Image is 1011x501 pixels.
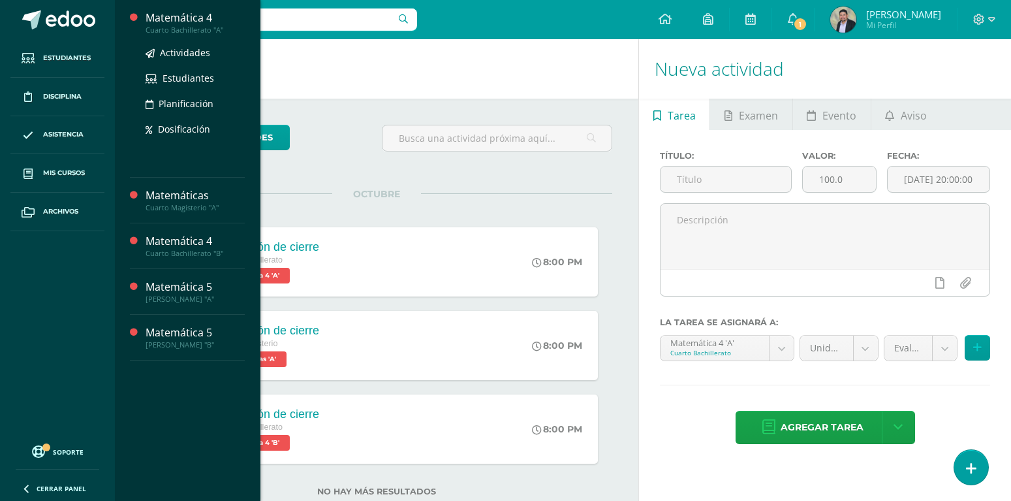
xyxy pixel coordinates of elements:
[141,487,612,496] label: No hay más resultados
[146,234,245,258] a: Matemática 4Cuarto Bachillerato "B"
[146,340,245,349] div: [PERSON_NAME] "B"
[146,203,245,212] div: Cuarto Magisterio "A"
[888,167,989,192] input: Fecha de entrega
[131,39,623,99] h1: Actividades
[37,484,86,493] span: Cerrar panel
[213,240,319,254] div: Evaluación de cierre
[822,100,856,131] span: Evento
[10,39,104,78] a: Estudiantes
[670,336,759,348] div: Matemática 4 'A'
[382,125,612,151] input: Busca una actividad próxima aquí...
[213,408,319,421] div: Evaluación de cierre
[146,10,245,35] a: Matemática 4Cuarto Bachillerato "A"
[884,336,957,361] a: Evaluaciones (50.0%)
[739,100,778,131] span: Examen
[43,91,82,102] span: Disciplina
[10,193,104,231] a: Archivos
[146,10,245,25] div: Matemática 4
[159,97,213,110] span: Planificación
[146,295,245,304] div: [PERSON_NAME] "A"
[43,53,91,63] span: Estudiantes
[146,325,245,349] a: Matemática 5[PERSON_NAME] "B"
[213,324,319,338] div: Evaluación de cierre
[781,412,863,444] span: Agregar tarea
[146,249,245,258] div: Cuarto Bachillerato "B"
[710,99,792,130] a: Examen
[123,8,417,31] input: Busca un usuario...
[532,256,582,268] div: 8:00 PM
[43,206,78,217] span: Archivos
[894,336,922,361] span: Evaluaciones (50.0%)
[670,348,759,357] div: Cuarto Bachillerato
[146,325,245,340] div: Matemática 5
[146,188,245,212] a: MatemáticasCuarto Magisterio "A"
[661,336,794,361] a: Matemática 4 'A'Cuarto Bachillerato
[655,39,995,99] h1: Nueva actividad
[866,8,941,21] span: [PERSON_NAME]
[10,78,104,116] a: Disciplina
[10,116,104,155] a: Asistencia
[332,188,421,200] span: OCTUBRE
[639,99,709,130] a: Tarea
[146,25,245,35] div: Cuarto Bachillerato "A"
[160,46,210,59] span: Actividades
[866,20,941,31] span: Mi Perfil
[146,234,245,249] div: Matemática 4
[146,188,245,203] div: Matemáticas
[146,280,245,304] a: Matemática 5[PERSON_NAME] "A"
[871,99,941,130] a: Aviso
[158,123,210,135] span: Dosificación
[901,100,927,131] span: Aviso
[163,72,214,84] span: Estudiantes
[146,121,245,137] a: Dosificación
[887,151,990,161] label: Fecha:
[830,7,856,33] img: 862ebec09c65d52a2154c0d9c114d5f0.png
[146,45,245,60] a: Actividades
[146,280,245,295] div: Matemática 5
[146,71,245,86] a: Estudiantes
[532,340,582,351] div: 8:00 PM
[532,423,582,435] div: 8:00 PM
[43,168,85,178] span: Mis cursos
[668,100,696,131] span: Tarea
[53,447,84,457] span: Soporte
[793,99,871,130] a: Evento
[803,167,876,192] input: Puntos máximos
[810,336,843,361] span: Unidad 4
[802,151,877,161] label: Valor:
[661,167,790,192] input: Título
[793,17,807,31] span: 1
[16,442,99,460] a: Soporte
[146,96,245,111] a: Planificación
[660,151,791,161] label: Título:
[10,154,104,193] a: Mis cursos
[800,336,877,361] a: Unidad 4
[43,129,84,140] span: Asistencia
[660,317,990,327] label: La tarea se asignará a:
